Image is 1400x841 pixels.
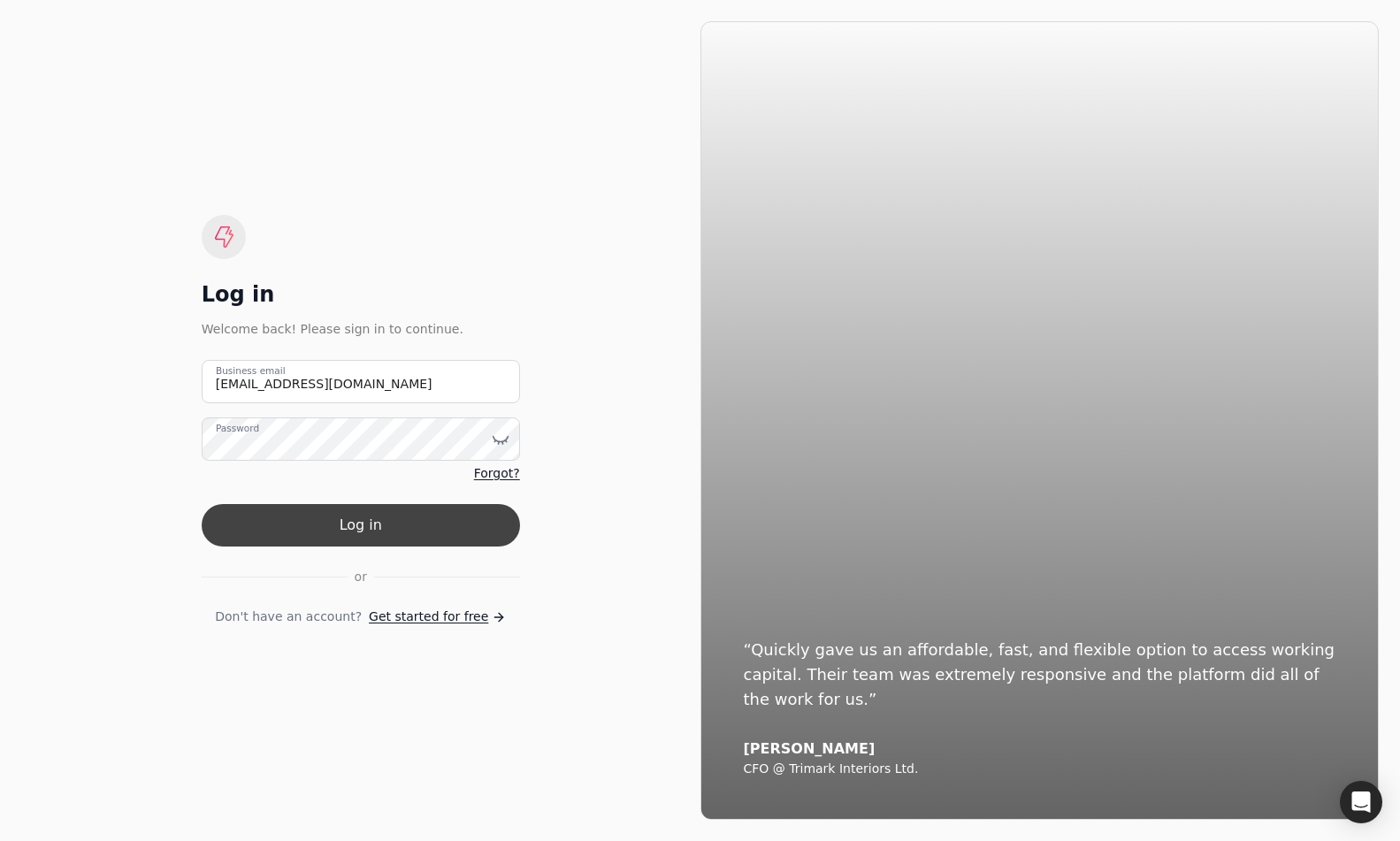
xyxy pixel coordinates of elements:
label: Password [216,422,259,436]
div: Welcome back! Please sign in to continue. [202,319,520,339]
span: Don't have an account? [215,608,362,626]
div: Log in [202,280,520,309]
div: [PERSON_NAME] [744,740,1336,758]
a: Get started for free [369,608,506,626]
div: Open Intercom Messenger [1340,781,1382,823]
span: or [355,568,367,586]
div: CFO @ Trimark Interiors Ltd. [744,761,1336,777]
div: “Quickly gave us an affordable, fast, and flexible option to access working capital. Their team w... [744,638,1336,712]
a: Forgot? [474,464,520,483]
button: Log in [202,504,520,547]
span: Get started for free [369,608,488,626]
label: Business email [216,364,286,378]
